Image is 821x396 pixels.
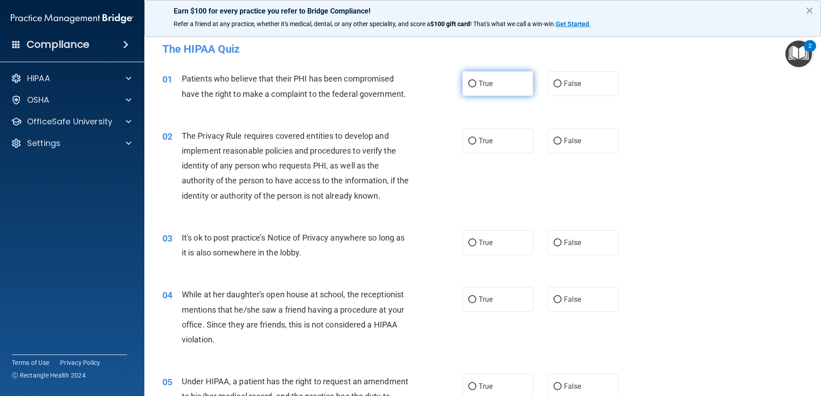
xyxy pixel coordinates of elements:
[805,3,814,18] button: Close
[468,383,476,390] input: True
[808,46,812,58] div: 2
[182,290,404,344] span: While at her daughter's open house at school, the receptionist mentions that he/she saw a friend ...
[556,20,589,27] strong: Get Started
[564,79,581,88] span: False
[430,20,470,27] strong: $100 gift card
[553,296,562,303] input: False
[479,79,493,88] span: True
[27,116,112,127] p: OfficeSafe University
[11,116,131,127] a: OfficeSafe University
[182,233,405,257] span: It's ok to post practice’s Notice of Privacy anywhere so long as it is also somewhere in the lobby.
[468,296,476,303] input: True
[174,20,430,27] span: Refer a friend at any practice, whether it's medical, dental, or any other speciality, and score a
[553,138,562,145] input: False
[785,41,812,67] button: Open Resource Center, 2 new notifications
[27,73,50,84] p: HIPAA
[162,377,172,387] span: 05
[479,137,493,145] span: True
[162,74,172,85] span: 01
[564,295,581,304] span: False
[11,9,134,27] img: PMB logo
[556,20,590,27] a: Get Started
[11,73,131,84] a: HIPAA
[60,358,101,367] a: Privacy Policy
[162,131,172,142] span: 02
[553,383,562,390] input: False
[470,20,556,27] span: ! That's what we call a win-win.
[564,382,581,391] span: False
[11,138,131,149] a: Settings
[468,240,476,246] input: True
[27,95,50,105] p: OSHA
[162,43,803,55] h4: The HIPAA Quiz
[27,138,60,149] p: Settings
[27,38,89,51] h4: Compliance
[162,290,172,300] span: 04
[182,131,409,200] span: The Privacy Rule requires covered entities to develop and implement reasonable policies and proce...
[174,7,792,15] p: Earn $100 for every practice you refer to Bridge Compliance!
[182,74,406,98] span: Patients who believe that their PHI has been compromised have the right to make a complaint to th...
[479,382,493,391] span: True
[564,137,581,145] span: False
[162,233,172,244] span: 03
[468,138,476,145] input: True
[12,358,49,367] a: Terms of Use
[12,371,86,380] span: Ⓒ Rectangle Health 2024
[11,95,131,105] a: OSHA
[479,295,493,304] span: True
[553,81,562,87] input: False
[564,238,581,247] span: False
[479,238,493,247] span: True
[553,240,562,246] input: False
[468,81,476,87] input: True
